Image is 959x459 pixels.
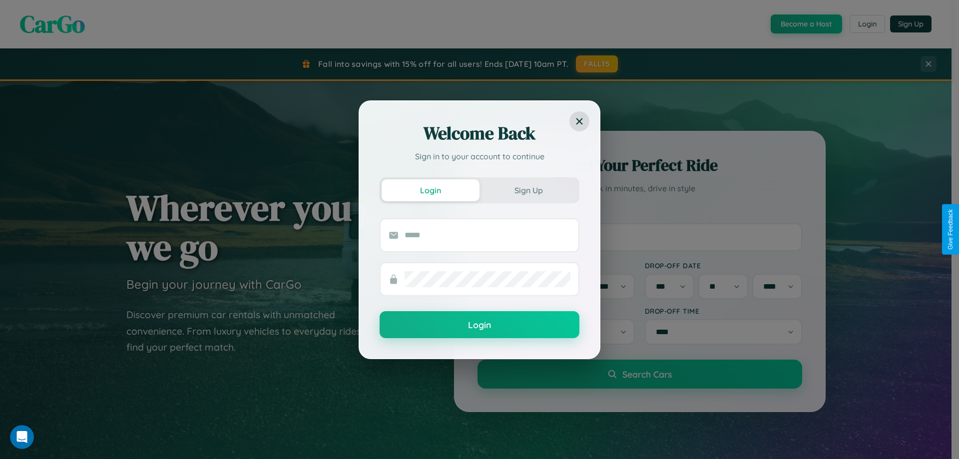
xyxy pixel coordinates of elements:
[380,311,579,338] button: Login
[382,179,479,201] button: Login
[947,209,954,250] div: Give Feedback
[380,150,579,162] p: Sign in to your account to continue
[479,179,577,201] button: Sign Up
[10,425,34,449] iframe: Intercom live chat
[380,121,579,145] h2: Welcome Back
